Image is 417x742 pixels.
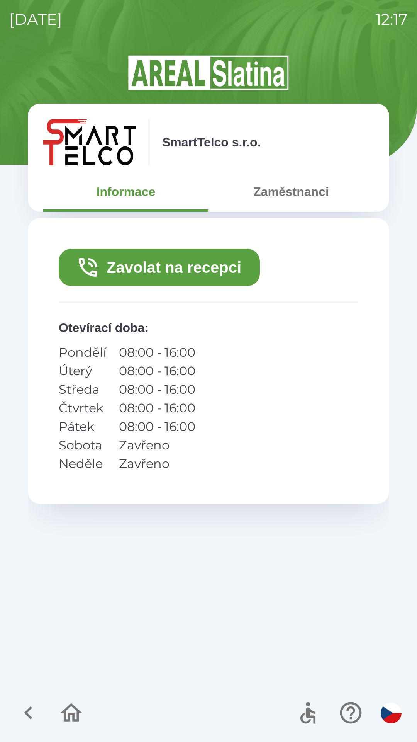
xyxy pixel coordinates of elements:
p: Úterý [59,362,107,380]
p: Pátek [59,417,107,436]
p: 08:00 - 16:00 [119,417,195,436]
p: [DATE] [9,8,62,31]
p: Otevírací doba : [59,318,358,337]
p: 08:00 - 16:00 [119,380,195,399]
p: 12:17 [376,8,408,31]
p: Čtvrtek [59,399,107,417]
img: Logo [28,54,389,91]
p: Pondělí [59,343,107,362]
button: Informace [43,178,208,206]
p: Sobota [59,436,107,454]
button: Zaměstnanci [208,178,374,206]
p: 08:00 - 16:00 [119,399,195,417]
p: 08:00 - 16:00 [119,362,195,380]
p: Neděle [59,454,107,473]
img: a1091e8c-df79-49dc-bd76-976ff18fd19d.png [43,119,136,165]
button: Zavolat na recepci [59,249,260,286]
img: cs flag [381,703,402,723]
p: Zavřeno [119,454,195,473]
p: SmartTelco s.r.o. [162,133,261,151]
p: Zavřeno [119,436,195,454]
p: Středa [59,380,107,399]
p: 08:00 - 16:00 [119,343,195,362]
